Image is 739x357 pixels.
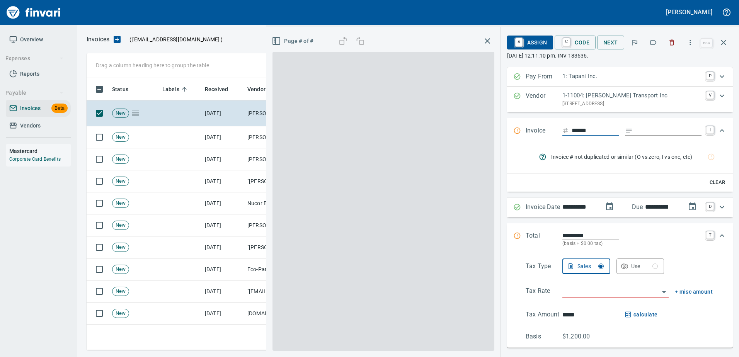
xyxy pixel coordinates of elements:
td: [DATE] [202,303,244,325]
svg: Invoice number [562,126,569,135]
button: Upload an Invoice [109,35,125,44]
button: More [682,34,699,51]
p: (basis + $0.00 tax) [562,240,702,248]
p: 1: Tapani Inc. [562,72,702,81]
p: Pay From [526,72,562,82]
td: "[PERSON_NAME]" <[EMAIL_ADDRESS][DOMAIN_NAME]> [244,170,322,192]
span: New [112,244,129,251]
a: I [706,126,714,134]
a: P [706,72,714,80]
p: Tax Amount [526,310,562,320]
button: change due date [683,197,702,216]
span: Received [205,85,238,94]
span: Vendor / From [247,85,283,94]
span: New [112,156,129,163]
div: Expand [507,87,733,112]
p: Basis [526,332,562,341]
span: Vendor / From [247,85,293,94]
p: $1,200.00 [562,332,599,341]
td: [DATE] [202,280,244,303]
a: Reports [6,65,71,83]
div: Use [631,262,658,271]
span: Close invoice [699,33,733,52]
td: [DATE] [202,148,244,170]
td: Nucor Building Systems- [US_STATE], LLC (1-39327) [244,192,322,214]
p: Drag a column heading here to group the table [96,61,209,69]
img: Finvari [5,3,63,22]
button: Next [597,36,624,50]
span: [EMAIL_ADDRESS][DOMAIN_NAME] [131,36,220,43]
p: Due [632,202,669,212]
button: Clear [705,177,730,189]
td: Eco-Pan Inc (1-10332) [244,258,322,280]
p: Tax Rate [526,286,562,297]
span: Expenses [5,54,64,63]
div: Expand [507,118,733,144]
span: Code [561,36,589,49]
h6: Mastercard [9,147,71,155]
span: New [112,310,129,317]
a: InvoicesBeta [6,100,71,117]
button: Open [659,287,669,297]
p: [DATE] 12:11:10 pm. INV 183636. [507,52,733,59]
span: Labels [162,85,189,94]
a: esc [701,39,712,47]
button: + misc amount [675,287,713,297]
p: ( ) [125,36,223,43]
svg: Invoice description [625,127,633,134]
a: Corporate Card Benefits [9,156,61,162]
span: New [112,266,129,273]
span: Received [205,85,228,94]
span: New [112,110,129,117]
div: Expand [507,144,733,192]
td: [DATE] [202,236,244,258]
td: Nucor Building Systems- [US_STATE], LLC (1-39327) [244,325,322,347]
p: Invoices [87,35,109,44]
a: Vendors [6,117,71,134]
div: Expand [507,223,733,255]
td: [PERSON_NAME] Transport Inc (1-11004) [244,100,322,126]
p: [STREET_ADDRESS] [562,100,702,108]
td: [DATE] [202,126,244,148]
td: [DATE] [202,192,244,214]
span: New [112,178,129,185]
span: Overview [20,35,43,44]
span: Next [603,38,618,48]
p: Invoice Date [526,202,562,212]
span: Payable [5,88,64,98]
a: C [563,38,570,46]
span: Status [112,85,138,94]
button: [PERSON_NAME] [664,6,714,18]
p: 1-11004: [PERSON_NAME] Transport Inc [562,91,702,100]
span: Assign [513,36,547,49]
p: Tax Type [526,262,562,274]
a: T [706,231,714,239]
nav: rules from agents [533,147,727,167]
p: Total [526,231,562,248]
button: Use [616,258,664,274]
a: A [515,38,523,46]
td: [PERSON_NAME] <[EMAIL_ADDRESS][DOMAIN_NAME]> [244,148,322,170]
button: CCode [555,36,596,49]
p: Invoice [526,126,562,136]
td: [DATE] [202,258,244,280]
nav: breadcrumb [87,35,109,44]
span: New [112,222,129,229]
p: Vendor [526,91,562,107]
td: [PERSON_NAME], Inc. (1-39587) [244,126,322,148]
td: [DATE] [202,170,244,192]
span: Status [112,85,128,94]
a: V [706,91,714,99]
a: D [706,202,714,210]
span: New [112,134,129,141]
span: calculate [625,310,658,320]
h5: [PERSON_NAME] [666,8,712,16]
button: Payable [2,86,67,100]
span: New [112,200,129,207]
span: Pages Split [129,110,142,116]
td: [PERSON_NAME] <[EMAIL_ADDRESS][DOMAIN_NAME]> [244,214,322,236]
div: Expand [507,67,733,87]
span: Vendors [20,121,41,131]
button: AAssign [507,36,553,49]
